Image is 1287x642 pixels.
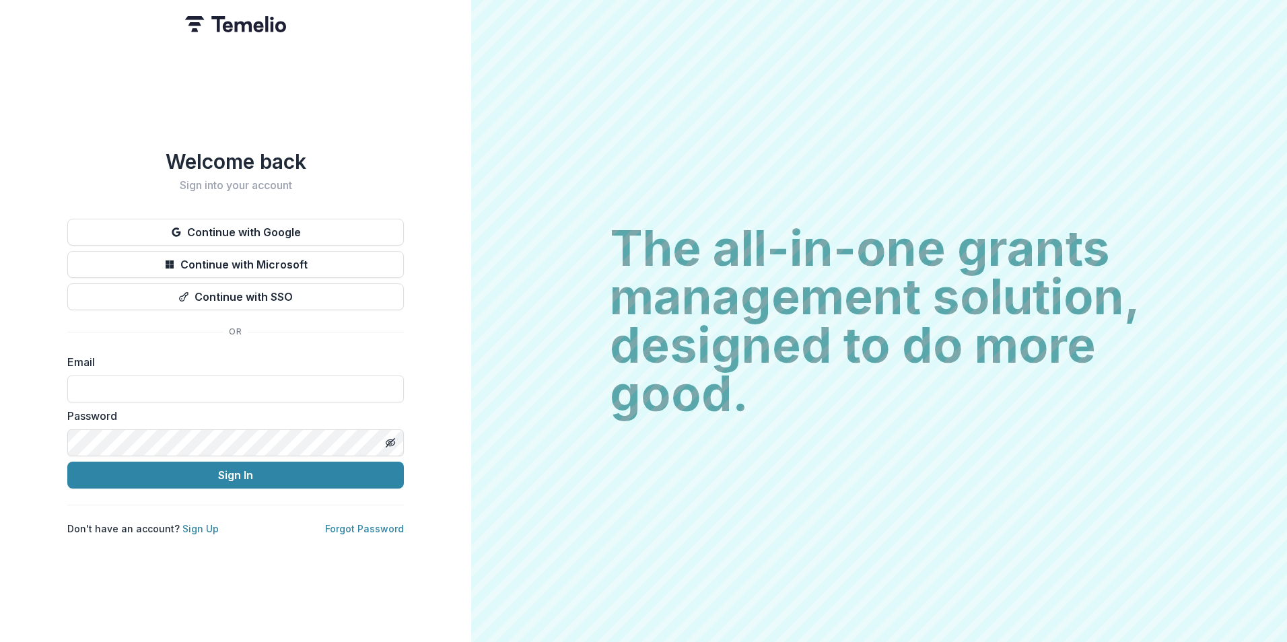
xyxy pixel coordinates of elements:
button: Continue with SSO [67,283,404,310]
button: Continue with Google [67,219,404,246]
label: Email [67,354,396,370]
h1: Welcome back [67,149,404,174]
p: Don't have an account? [67,522,219,536]
label: Password [67,408,396,424]
button: Toggle password visibility [380,432,401,454]
button: Sign In [67,462,404,489]
a: Forgot Password [325,523,404,534]
h2: Sign into your account [67,179,404,192]
img: Temelio [185,16,286,32]
a: Sign Up [182,523,219,534]
button: Continue with Microsoft [67,251,404,278]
